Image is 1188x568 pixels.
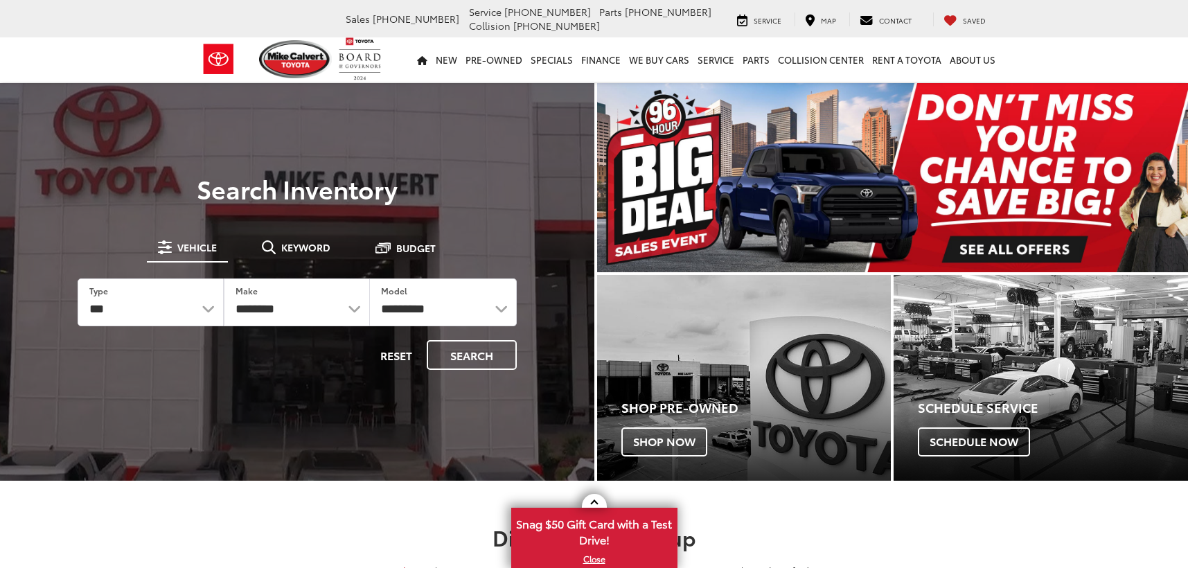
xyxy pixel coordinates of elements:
span: Service [754,15,781,26]
label: Type [89,285,108,296]
a: Home [413,37,432,82]
span: [PHONE_NUMBER] [625,5,711,19]
a: Collision Center [774,37,868,82]
h3: Search Inventory [58,175,536,202]
a: Parts [738,37,774,82]
span: Contact [879,15,912,26]
a: Contact [849,12,922,26]
span: Collision [469,19,511,33]
span: [PHONE_NUMBER] [373,12,459,26]
span: Sales [346,12,370,26]
span: Schedule Now [918,427,1030,456]
a: WE BUY CARS [625,37,693,82]
span: Keyword [281,242,330,252]
span: Shop Now [621,427,707,456]
button: Search [427,340,517,370]
span: [PHONE_NUMBER] [513,19,600,33]
a: Finance [577,37,625,82]
a: New [432,37,461,82]
a: My Saved Vehicles [933,12,996,26]
span: [PHONE_NUMBER] [504,5,591,19]
h2: Discover Our Lineup [106,526,1083,549]
a: Shop Pre-Owned Shop Now [597,275,892,481]
span: Snag $50 Gift Card with a Test Drive! [513,509,676,551]
a: About Us [946,37,1000,82]
a: Specials [526,37,577,82]
span: Saved [963,15,986,26]
a: Schedule Service Schedule Now [894,275,1188,481]
div: Toyota [894,275,1188,481]
a: Rent a Toyota [868,37,946,82]
span: Vehicle [177,242,217,252]
div: Toyota [597,275,892,481]
label: Make [236,285,258,296]
a: Service [693,37,738,82]
h4: Schedule Service [918,401,1188,415]
label: Model [381,285,407,296]
img: Toyota [193,37,245,82]
a: Service [727,12,792,26]
span: Service [469,5,502,19]
span: Parts [599,5,622,19]
span: Budget [396,243,436,253]
a: Map [795,12,846,26]
button: Reset [369,340,424,370]
span: Map [821,15,836,26]
a: Pre-Owned [461,37,526,82]
img: Mike Calvert Toyota [259,40,333,78]
h4: Shop Pre-Owned [621,401,892,415]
